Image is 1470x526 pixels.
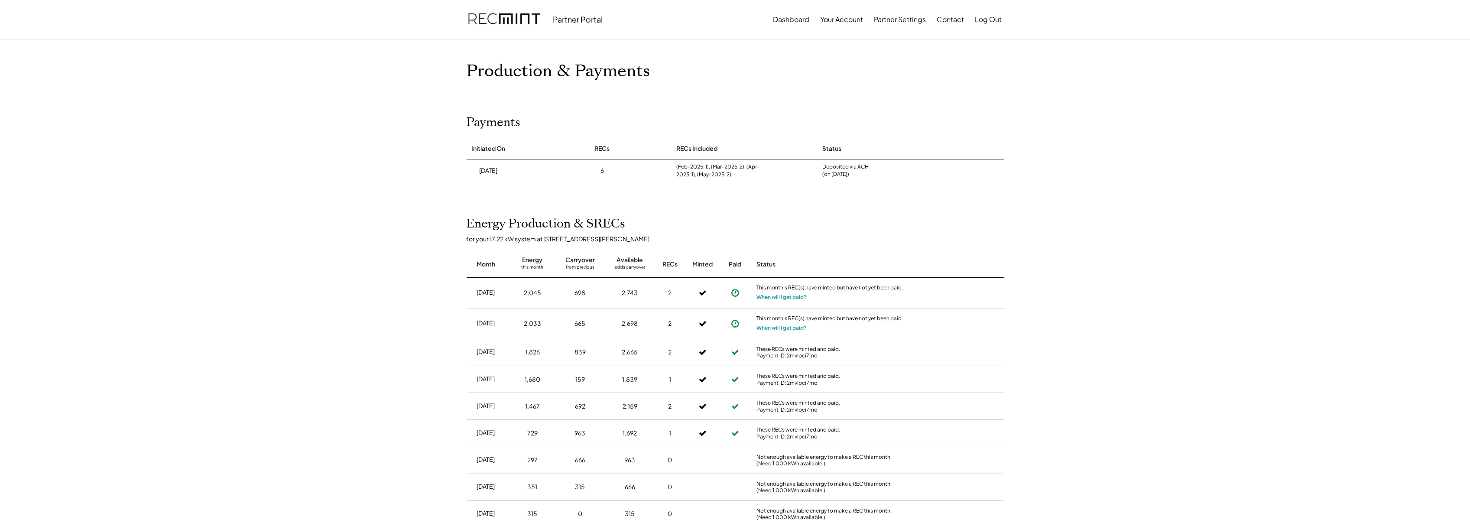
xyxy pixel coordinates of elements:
[692,260,713,269] div: Minted
[874,11,926,28] button: Partner Settings
[566,264,594,273] div: from previous
[600,166,604,175] div: 6
[575,375,585,384] div: 159
[524,319,541,328] div: 2,033
[823,144,842,153] div: Status
[467,217,626,231] h2: Energy Production & SRECs
[467,235,1012,243] div: for your 17.22 kW system at [STREET_ADDRESS][PERSON_NAME]
[668,456,672,464] div: 0
[622,289,638,297] div: 2,743
[467,61,1004,81] h1: Production & Payments
[729,260,741,269] div: Paid
[729,317,742,330] button: Payment approved, but not yet initiated.
[757,507,904,521] div: Not enough available energy to make a REC this month. (Need 1,000 kWh available.)
[622,348,638,357] div: 2,665
[668,289,672,297] div: 2
[477,288,495,297] div: [DATE]
[477,402,495,410] div: [DATE]
[677,163,766,179] div: (Feb-2025: 1), (Mar-2025: 2), (Apr-2025: 1), (May-2025: 2)
[623,402,637,411] div: 2,159
[625,483,635,491] div: 666
[575,456,585,464] div: 666
[757,454,904,467] div: Not enough available energy to make a REC this month. (Need 1,000 kWh available.)
[615,264,646,273] div: adds carryover
[477,375,495,383] div: [DATE]
[575,319,586,328] div: 665
[578,510,582,518] div: 0
[729,286,742,299] button: Payment approved, but not yet initiated.
[757,481,904,494] div: Not enough available energy to make a REC this month. (Need 1,000 kWh available.)
[757,399,904,413] div: These RECs were minted and paid. Payment ID: 2mvlpci7mo
[575,429,586,438] div: 963
[575,402,585,411] div: 692
[757,284,904,293] div: This month's REC(s) have minted but have not yet been paid.
[757,260,904,269] div: Status
[617,256,643,264] div: Available
[468,5,540,34] img: recmint-logotype%403x.png
[975,11,1002,28] button: Log Out
[669,429,671,438] div: 1
[479,166,497,175] div: [DATE]
[477,319,495,328] div: [DATE]
[668,348,672,357] div: 2
[522,256,543,264] div: Energy
[757,315,904,324] div: This month's REC(s) have minted but have not yet been paid.
[757,324,807,332] button: When will I get paid?
[662,260,678,269] div: RECs
[625,456,636,464] div: 963
[677,144,718,153] div: RECs Included
[528,510,538,518] div: 315
[553,14,603,24] div: Partner Portal
[477,509,495,518] div: [DATE]
[477,482,495,491] div: [DATE]
[522,264,544,273] div: this month
[527,456,538,464] div: 297
[757,373,904,386] div: These RECs were minted and paid. Payment ID: 2mvlpci7mo
[477,347,495,356] div: [DATE]
[565,256,595,264] div: Carryover
[595,144,610,153] div: RECs
[623,429,637,438] div: 1,692
[525,348,540,357] div: 1,826
[575,289,586,297] div: 698
[622,319,638,328] div: 2,698
[773,11,810,28] button: Dashboard
[668,402,672,411] div: 2
[525,375,540,384] div: 1,680
[757,426,904,440] div: These RECs were minted and paid. Payment ID: 2mvlpci7mo
[757,346,904,359] div: These RECs were minted and paid. Payment ID: 2mvlpci7mo
[477,429,495,437] div: [DATE]
[528,483,538,491] div: 351
[757,293,807,302] button: When will I get paid?
[477,455,495,464] div: [DATE]
[937,11,964,28] button: Contact
[477,260,495,269] div: Month
[669,375,671,384] div: 1
[625,510,635,518] div: 315
[527,429,538,438] div: 729
[668,510,672,518] div: 0
[524,289,541,297] div: 2,045
[574,348,586,357] div: 839
[575,483,585,491] div: 315
[467,115,521,130] h2: Payments
[821,11,863,28] button: Your Account
[623,375,638,384] div: 1,839
[668,483,672,491] div: 0
[823,163,869,178] div: Deposited via ACH (on [DATE])
[525,402,540,411] div: 1,467
[668,319,672,328] div: 2
[471,144,505,153] div: Initiated On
